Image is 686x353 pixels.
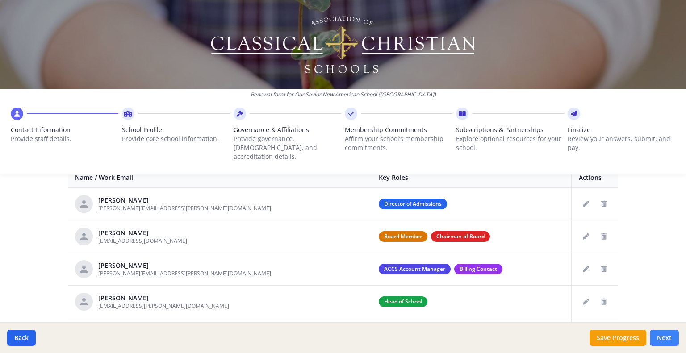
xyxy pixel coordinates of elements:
button: Save Progress [590,330,646,346]
button: Back [7,330,36,346]
p: Provide staff details. [11,134,118,143]
span: Billing Contact [454,264,502,274]
span: [EMAIL_ADDRESS][DOMAIN_NAME] [98,237,187,245]
button: Edit staff [579,229,593,244]
span: Contact Information [11,125,118,134]
span: ACCS Account Manager [379,264,451,274]
div: [PERSON_NAME] [98,261,271,270]
span: [PERSON_NAME][EMAIL_ADDRESS][PERSON_NAME][DOMAIN_NAME] [98,270,271,277]
div: [PERSON_NAME] [98,196,271,205]
span: Director of Admissions [379,199,447,209]
span: Governance & Affiliations [234,125,341,134]
div: [PERSON_NAME] [98,294,229,303]
button: Delete staff [597,262,611,276]
span: Finalize [568,125,675,134]
button: Next [650,330,679,346]
p: Review your answers, submit, and pay. [568,134,675,152]
span: Chairman of Board [431,231,490,242]
p: Provide governance, [DEMOGRAPHIC_DATA], and accreditation details. [234,134,341,161]
button: Edit staff [579,295,593,309]
button: Delete staff [597,197,611,211]
span: Subscriptions & Partnerships [456,125,564,134]
button: Delete staff [597,229,611,244]
div: [PERSON_NAME] [98,228,187,237]
button: Delete staff [597,295,611,309]
span: Membership Commitments [345,125,452,134]
p: Explore optional resources for your school. [456,134,564,152]
p: Affirm your school’s membership commitments. [345,134,452,152]
button: Edit staff [579,197,593,211]
span: Board Member [379,231,427,242]
button: Edit staff [579,262,593,276]
span: School Profile [122,125,230,134]
img: Logo [209,13,477,76]
span: [PERSON_NAME][EMAIL_ADDRESS][PERSON_NAME][DOMAIN_NAME] [98,204,271,212]
p: Provide core school information. [122,134,230,143]
span: Head of School [379,296,427,307]
span: [EMAIL_ADDRESS][PERSON_NAME][DOMAIN_NAME] [98,302,229,310]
